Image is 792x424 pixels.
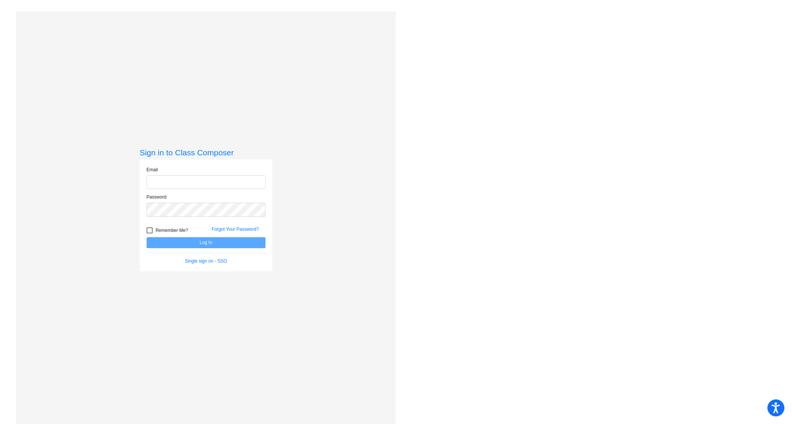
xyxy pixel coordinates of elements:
h3: Sign in to Class Composer [140,148,272,157]
button: Log In [147,237,266,248]
label: Password [147,194,167,200]
a: Forgot Your Password? [212,227,259,232]
span: Remember Me? [156,226,188,235]
label: Email [147,166,158,173]
a: Single sign on - SSO [185,258,227,264]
